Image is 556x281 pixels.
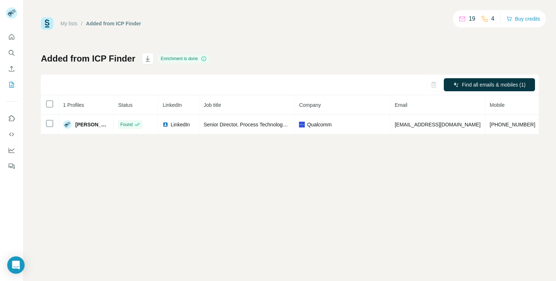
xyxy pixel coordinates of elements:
[490,102,505,108] span: Mobile
[469,14,475,23] p: 19
[203,122,344,127] span: Senior Director, Process Technology and Foundry Engineering
[462,81,526,88] span: Find all emails & mobiles (1)
[203,102,221,108] span: Job title
[6,112,17,125] button: Use Surfe on LinkedIn
[6,78,17,91] button: My lists
[299,102,321,108] span: Company
[120,121,132,128] span: Found
[163,122,168,127] img: LinkedIn logo
[307,121,332,128] span: Qualcomm
[490,122,535,127] span: [PHONE_NUMBER]
[6,62,17,75] button: Enrich CSV
[163,102,182,108] span: LinkedIn
[6,128,17,141] button: Use Surfe API
[159,54,209,63] div: Enrichment is done
[6,46,17,59] button: Search
[81,20,83,27] li: /
[41,17,53,30] img: Surfe Logo
[444,78,535,91] button: Find all emails & mobiles (1)
[506,14,540,24] button: Buy credits
[299,122,305,127] img: company-logo
[170,121,190,128] span: LinkedIn
[41,53,135,64] h1: Added from ICP Finder
[6,160,17,173] button: Feedback
[7,256,25,274] div: Open Intercom Messenger
[6,30,17,43] button: Quick start
[395,122,480,127] span: [EMAIL_ADDRESS][DOMAIN_NAME]
[63,120,72,129] img: Avatar
[86,20,141,27] div: Added from ICP Finder
[395,102,407,108] span: Email
[491,14,494,23] p: 4
[118,102,132,108] span: Status
[63,102,84,108] span: 1 Profiles
[75,121,109,128] span: [PERSON_NAME]
[60,21,77,26] a: My lists
[6,144,17,157] button: Dashboard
